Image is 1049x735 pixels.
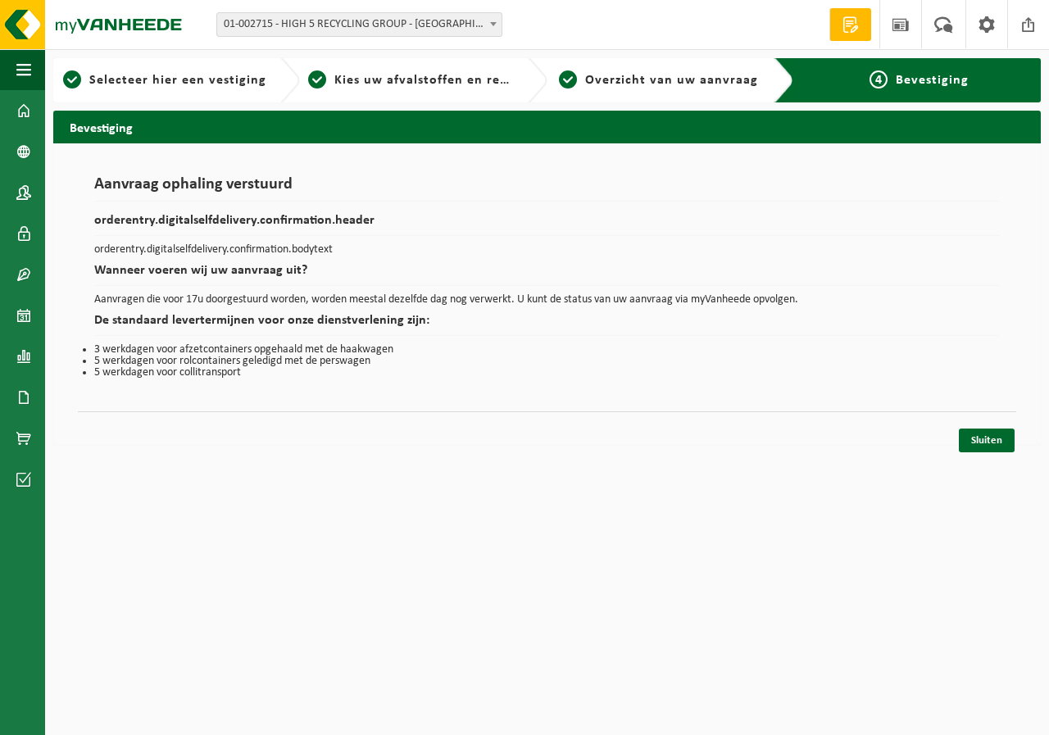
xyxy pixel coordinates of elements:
span: Selecteer hier een vestiging [89,74,266,87]
span: 4 [870,70,888,88]
a: 1Selecteer hier een vestiging [61,70,267,90]
a: 2Kies uw afvalstoffen en recipiënten [308,70,514,90]
p: orderentry.digitalselfdelivery.confirmation.bodytext [94,244,1000,256]
a: 3Overzicht van uw aanvraag [556,70,761,90]
h2: Wanneer voeren wij uw aanvraag uit? [94,264,1000,286]
span: Overzicht van uw aanvraag [585,74,758,87]
li: 5 werkdagen voor rolcontainers geledigd met de perswagen [94,356,1000,367]
span: Bevestiging [896,74,969,87]
h2: De standaard levertermijnen voor onze dienstverlening zijn: [94,314,1000,336]
p: Aanvragen die voor 17u doorgestuurd worden, worden meestal dezelfde dag nog verwerkt. U kunt de s... [94,294,1000,306]
span: Kies uw afvalstoffen en recipiënten [334,74,560,87]
span: 01-002715 - HIGH 5 RECYCLING GROUP - ANTWERPEN [216,12,502,37]
span: 2 [308,70,326,88]
span: 01-002715 - HIGH 5 RECYCLING GROUP - ANTWERPEN [217,13,502,36]
h2: orderentry.digitalselfdelivery.confirmation.header [94,214,1000,236]
h1: Aanvraag ophaling verstuurd [94,176,1000,202]
span: 1 [63,70,81,88]
li: 5 werkdagen voor collitransport [94,367,1000,379]
a: Sluiten [959,429,1015,452]
h2: Bevestiging [53,111,1041,143]
span: 3 [559,70,577,88]
li: 3 werkdagen voor afzetcontainers opgehaald met de haakwagen [94,344,1000,356]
